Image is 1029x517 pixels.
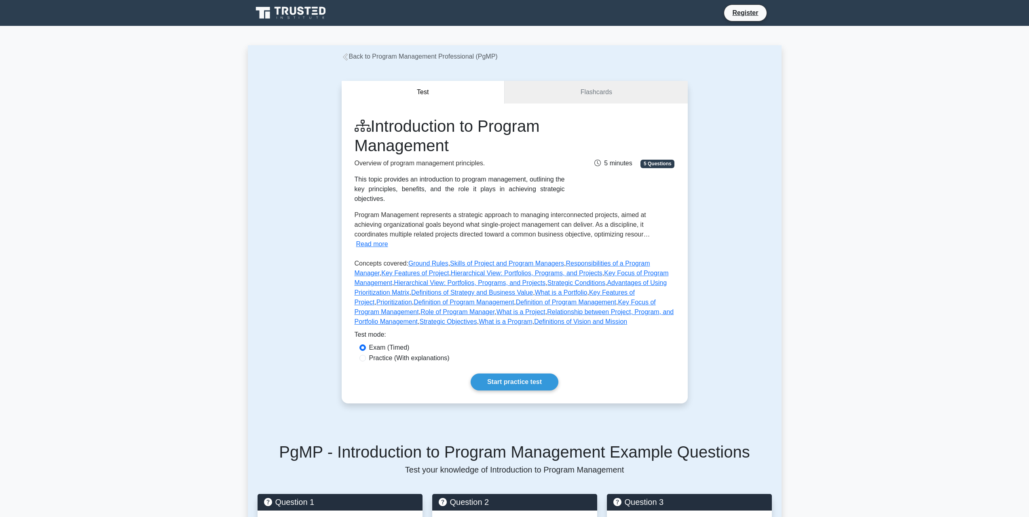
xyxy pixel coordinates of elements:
[613,497,765,507] h5: Question 3
[594,160,632,167] span: 5 minutes
[264,497,416,507] h5: Question 1
[394,279,545,286] a: Hierarchical View: Portfolios, Programs, and Projects
[408,260,448,267] a: Ground Rules
[369,343,410,352] label: Exam (Timed)
[419,318,477,325] a: Strategic Objectives
[342,81,505,104] button: Test
[505,81,687,104] a: Flashcards
[355,116,565,155] h1: Introduction to Program Management
[355,289,635,306] a: Key Features of Project
[439,497,591,507] h5: Question 2
[640,160,674,168] span: 5 Questions
[258,465,772,475] p: Test your knowledge of Introduction to Program Management
[451,270,602,276] a: Hierarchical View: Portfolios, Programs, and Projects
[414,299,514,306] a: Definition of Program Management
[381,270,449,276] a: Key Features of Project
[376,299,412,306] a: Prioritization
[258,442,772,462] h5: PgMP - Introduction to Program Management Example Questions
[420,308,494,315] a: Role of Program Manager
[369,353,450,363] label: Practice (With explanations)
[479,318,532,325] a: What is a Program
[355,175,565,204] div: This topic provides an introduction to program management, outlining the key principles, benefits...
[534,318,627,325] a: Definitions of Vision and Mission
[355,211,650,238] span: Program Management represents a strategic approach to managing interconnected projects, aimed at ...
[471,374,558,390] a: Start practice test
[516,299,616,306] a: Definition of Program Management
[411,289,533,296] a: Definitions of Strategy and Business Value
[450,260,564,267] a: Skills of Project and Program Managers
[547,279,605,286] a: Strategic Conditions
[355,158,565,168] p: Overview of program management principles.
[342,53,498,60] a: Back to Program Management Professional (PgMP)
[355,259,675,330] p: Concepts covered: , , , , , , , , , , , , , , , , , , , , ,
[356,239,388,249] button: Read more
[535,289,587,296] a: What is a Portfolio
[355,330,675,343] div: Test mode:
[497,308,545,315] a: What is a Project
[727,8,763,18] a: Register
[355,299,656,315] a: Key Focus of Program Management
